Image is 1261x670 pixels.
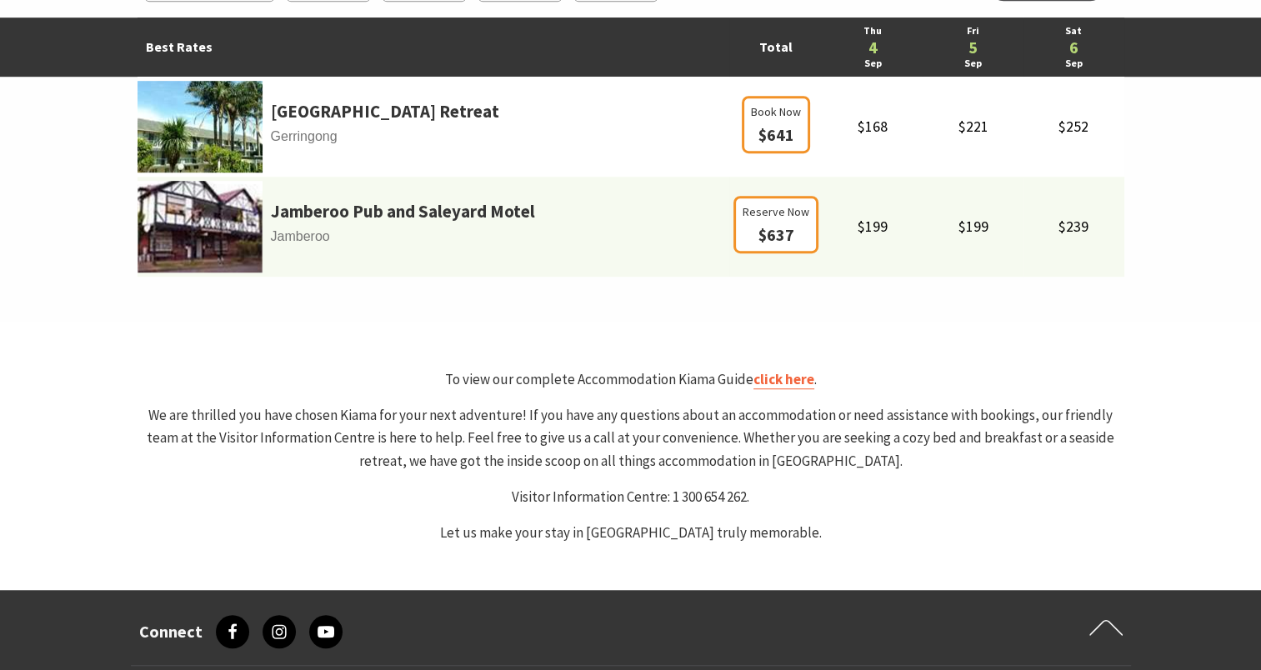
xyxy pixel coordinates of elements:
[931,56,1015,72] a: Sep
[758,224,793,245] span: $637
[831,39,915,56] a: 4
[1058,217,1088,236] span: $239
[858,117,888,136] span: $168
[758,124,793,145] span: $641
[931,23,1015,39] a: Fri
[831,56,915,72] a: Sep
[729,17,823,77] td: Total
[753,370,814,389] a: click here
[138,404,1124,472] p: We are thrilled you have chosen Kiama for your next adventure! If you have any questions about an...
[271,97,499,126] a: [GEOGRAPHIC_DATA] Retreat
[138,181,263,272] img: Footballa.jpg
[858,217,888,236] span: $199
[931,39,1015,56] a: 5
[831,23,915,39] a: Thu
[138,81,263,172] img: parkridgea.jpg
[138,368,1124,391] p: To view our complete Accommodation Kiama Guide .
[1032,39,1116,56] a: 6
[138,126,729,147] span: Gerringong
[1058,117,1088,136] span: $252
[138,226,729,247] span: Jamberoo
[958,217,988,236] span: $199
[1032,56,1116,72] a: Sep
[138,17,729,77] td: Best Rates
[743,202,809,221] span: Reserve Now
[271,197,535,226] a: Jamberoo Pub and Saleyard Motel
[1032,23,1116,39] a: Sat
[139,622,203,642] h3: Connect
[751,102,801,121] span: Book Now
[138,522,1124,544] p: Let us make your stay in [GEOGRAPHIC_DATA] truly memorable.
[733,227,818,244] a: Reserve Now $637
[742,127,810,144] a: Book Now $641
[958,117,988,136] span: $221
[138,486,1124,508] p: Visitor Information Centre: 1 300 654 262.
